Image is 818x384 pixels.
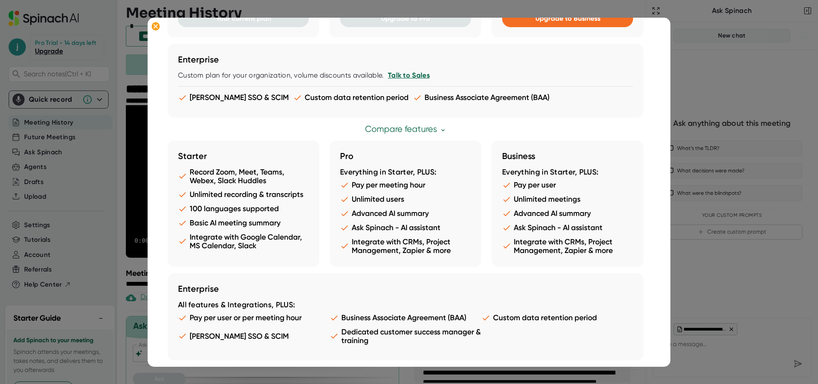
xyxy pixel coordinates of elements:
[330,328,481,345] li: Dedicated customer success manager & training
[178,300,633,310] div: All features & Integrations, PLUS:
[178,204,309,213] li: 100 languages supported
[502,151,633,161] h3: Business
[502,209,633,218] li: Advanced AI summary
[178,151,309,161] h3: Starter
[178,219,309,228] li: Basic AI meeting summary
[413,93,549,102] li: Business Associate Agreement (BAA)
[178,93,289,102] li: [PERSON_NAME] SSO & SCIM
[502,168,633,177] div: Everything in Starter, PLUS:
[178,233,309,250] li: Integrate with Google Calendar, MS Calendar, Slack
[340,223,471,232] li: Ask Spinach - AI assistant
[293,93,409,102] li: Custom data retention period
[340,168,471,177] div: Everything in Starter, PLUS:
[340,195,471,204] li: Unlimited users
[178,10,309,27] button: Your current plan
[502,181,633,190] li: Pay per user
[502,10,633,27] button: Upgrade to Business
[502,195,633,204] li: Unlimited meetings
[330,313,481,322] li: Business Associate Agreement (BAA)
[340,209,471,218] li: Advanced AI summary
[178,71,633,80] div: Custom plan for your organization, volume discounts available.
[178,328,330,345] li: [PERSON_NAME] SSO & SCIM
[178,313,330,322] li: Pay per user or per meeting hour
[381,14,430,22] span: Upgrade to Pro
[365,124,446,134] a: Compare features
[340,181,471,190] li: Pay per meeting hour
[340,151,471,161] h3: Pro
[178,190,309,199] li: Unlimited recording & transcripts
[481,313,633,322] li: Custom data retention period
[178,284,633,294] h3: Enterprise
[216,14,271,22] span: Your current plan
[340,237,471,255] li: Integrate with CRMs, Project Management, Zapier & more
[178,168,309,185] li: Record Zoom, Meet, Teams, Webex, Slack Huddles
[340,10,471,27] button: Upgrade to Pro
[502,223,633,232] li: Ask Spinach - AI assistant
[178,54,633,65] h3: Enterprise
[387,71,429,79] a: Talk to Sales
[502,237,633,255] li: Integrate with CRMs, Project Management, Zapier & more
[535,14,600,22] span: Upgrade to Business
